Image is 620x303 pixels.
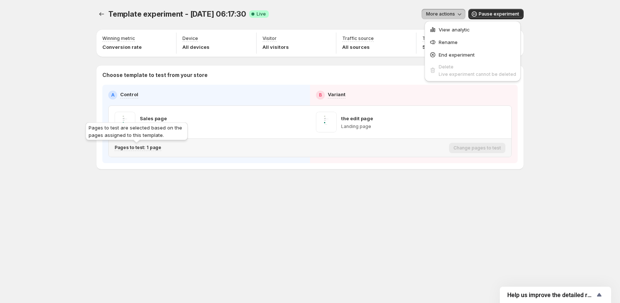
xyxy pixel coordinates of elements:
[115,145,161,151] p: Pages to test: 1 page
[479,11,519,17] span: Pause experiment
[427,23,518,35] button: View analytic
[182,36,198,41] p: Device
[120,91,138,98] p: Control
[341,115,373,122] p: the edit page
[102,36,135,41] p: Winning metric
[96,9,107,19] button: Experiments
[427,48,518,60] button: End experiment
[427,61,518,79] button: DeleteLive experiment cannot be deleted
[341,124,373,129] p: Landing page
[507,292,595,299] span: Help us improve the detailed report for A/B campaigns
[426,11,455,17] span: More actions
[316,112,337,132] img: the edit page
[115,112,135,132] img: Sales page
[140,115,167,122] p: Sales page
[439,63,516,70] div: Delete
[257,11,266,17] span: Live
[507,290,604,299] button: Show survey - Help us improve the detailed report for A/B campaigns
[439,52,475,58] span: End experiment
[342,36,374,41] p: Traffic source
[263,36,277,41] p: Visitor
[108,10,246,18] span: Template experiment - [DATE] 06:17:30
[468,9,524,19] button: Pause experiment
[422,9,465,19] button: More actions
[263,43,289,51] p: All visitors
[319,92,322,98] h2: B
[342,43,374,51] p: All sources
[328,91,346,98] p: Variant
[427,36,518,48] button: Rename
[111,92,115,98] h2: A
[102,71,518,79] p: Choose template to test from your store
[439,71,516,77] span: Live experiment cannot be deleted
[439,39,458,45] span: Rename
[102,43,142,51] p: Conversion rate
[182,43,210,51] p: All devices
[439,27,470,33] span: View analytic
